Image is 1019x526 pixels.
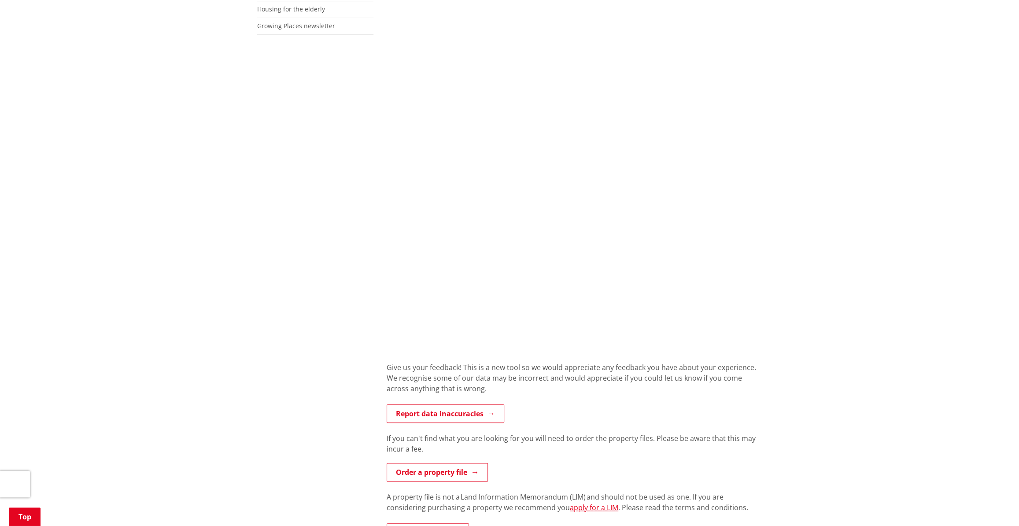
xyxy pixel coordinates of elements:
a: Housing for the elderly [257,5,325,13]
a: apply for a LIM [570,503,618,512]
a: Top [9,507,41,526]
a: Order a property file [387,463,488,482]
div: A property file is not a Land Information Memorandum (LIM) and should not be used as one. If you ... [387,492,762,523]
iframe: Messenger Launcher [978,489,1010,521]
a: Report data inaccuracies [387,404,504,423]
a: Growing Places newsletter [257,22,335,30]
p: If you can't find what you are looking for you will need to order the property files. Please be a... [387,433,762,454]
div: Give us your feedback! This is a new tool so we would appreciate any feedback you have about your... [387,362,762,404]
